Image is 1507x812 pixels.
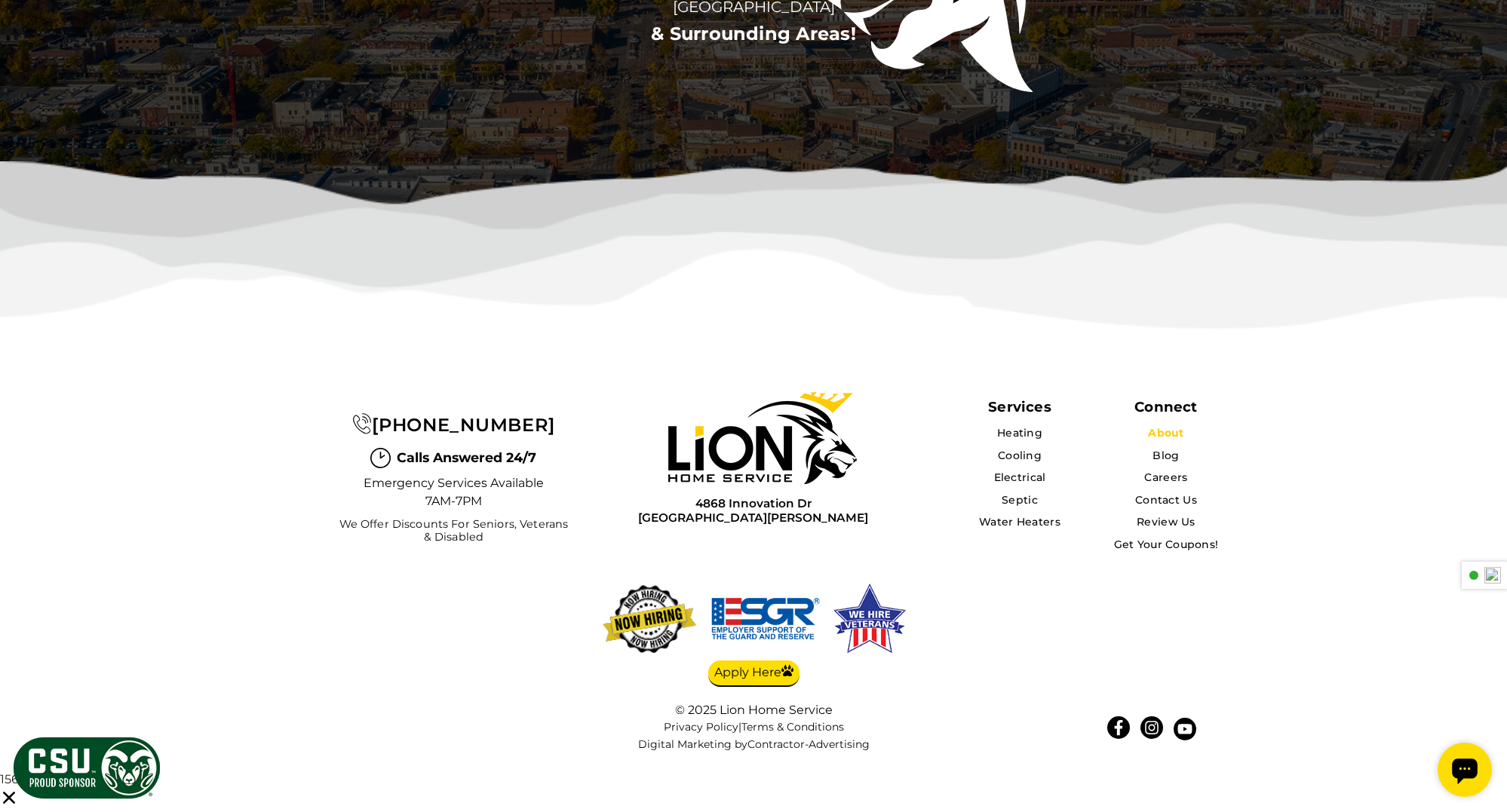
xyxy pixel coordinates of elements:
[1148,426,1183,440] a: About
[979,515,1060,529] a: Water Heaters
[335,518,572,544] span: We Offer Discounts for Seniors, Veterans & Disabled
[741,720,844,734] a: Terms & Conditions
[651,23,856,44] a: & Surrounding Areas!
[831,581,908,657] img: We hire veterans
[998,449,1042,462] a: Cooling
[638,496,868,510] span: 4868 Innovation Dr
[638,496,868,526] a: 4868 Innovation Dr[GEOGRAPHIC_DATA][PERSON_NAME]
[709,581,822,657] img: We hire veterans
[372,414,555,436] span: [PHONE_NUMBER]
[997,426,1042,440] a: Heating
[988,398,1051,415] span: Services
[363,474,544,510] span: Emergency Services Available 7AM-7PM
[603,738,904,751] div: Digital Marketing by
[1153,449,1179,462] a: Blog
[352,414,555,436] a: [PHONE_NUMBER]
[664,720,738,734] a: Privacy Policy
[1137,515,1195,529] a: Review Us
[1002,493,1038,507] a: Septic
[1134,398,1197,415] div: Connect
[994,470,1046,484] a: Electrical
[599,581,700,657] img: now-hiring
[1135,493,1197,507] a: Contact Us
[6,6,60,60] div: Open chat widget
[603,721,904,751] nav: |
[1144,470,1187,484] a: Careers
[747,738,870,751] a: Contractor-Advertising
[11,735,162,801] img: CSU Sponsor Badge
[397,448,536,467] span: Calls Answered 24/7
[1114,538,1219,551] a: Get Your Coupons!
[708,660,800,688] a: Apply Here
[638,510,868,525] span: [GEOGRAPHIC_DATA][PERSON_NAME]
[603,703,904,717] div: © 2025 Lion Home Service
